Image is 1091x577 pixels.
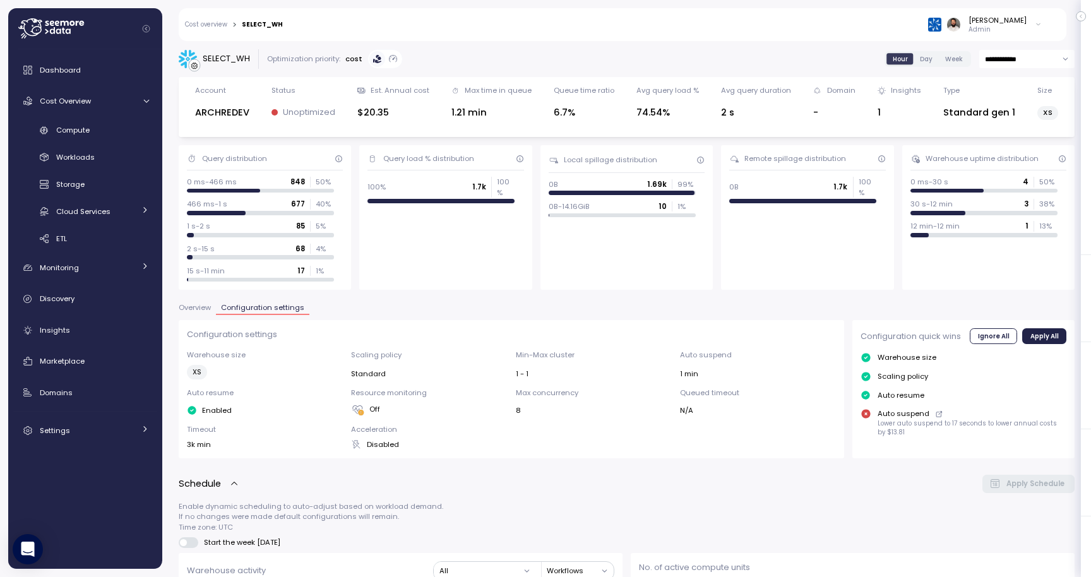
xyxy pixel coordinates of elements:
[13,147,157,168] a: Workloads
[1039,199,1057,209] p: 38 %
[1022,328,1066,343] button: Apply All
[13,318,157,343] a: Insights
[910,221,960,231] p: 12 min-12 min
[878,419,1066,436] p: Lower auto suspend to 17 seconds to lower annual costs by $13.81
[297,266,305,276] p: 17
[878,371,928,381] p: Scaling policy
[982,475,1075,493] button: Apply Schedule
[232,21,237,29] div: >
[13,380,157,405] a: Domains
[554,85,614,95] div: Queue time ratio
[969,25,1027,34] p: Admin
[516,369,672,379] div: 1 - 1
[13,174,157,195] a: Storage
[40,294,75,304] span: Discovery
[13,255,157,280] a: Monitoring
[271,85,295,95] div: Status
[465,85,532,95] div: Max time in queue
[187,388,343,398] p: Auto resume
[893,54,908,64] span: Hour
[928,18,941,31] img: 68790ce639d2d68da1992664.PNG
[316,266,333,276] p: 1 %
[187,564,266,577] p: Warehouse activity
[316,221,333,231] p: 5 %
[878,105,921,120] div: 1
[1006,475,1064,492] span: Apply Schedule
[56,152,95,162] span: Workloads
[554,105,614,120] div: 6.7%
[316,177,333,187] p: 50 %
[1043,106,1052,119] span: XS
[187,244,215,254] p: 2 s-15 s
[187,424,343,434] p: Timeout
[878,408,929,419] p: Auto suspend
[267,54,340,64] div: Optimization priority:
[1037,85,1052,95] div: Size
[187,439,343,449] div: 3k min
[56,234,67,244] span: ETL
[1024,199,1028,209] p: 3
[40,263,79,273] span: Monitoring
[40,388,73,398] span: Domains
[969,15,1027,25] div: [PERSON_NAME]
[677,179,695,189] p: 99 %
[193,366,201,379] span: XS
[680,369,836,379] div: 1 min
[187,350,343,360] p: Warehouse size
[40,425,70,436] span: Settings
[1039,221,1057,231] p: 13 %
[947,18,960,31] img: ACg8ocLskjvUhBDgxtSFCRx4ztb74ewwa1VrVEuDBD_Ho1mrTsQB-QE=s96-c
[1025,221,1028,231] p: 1
[729,182,739,192] p: 0B
[383,153,474,164] div: Query load % distribution
[721,105,791,120] div: 2 s
[13,228,157,249] a: ETL
[187,221,210,231] p: 1 s-2 s
[945,54,963,64] span: Week
[549,179,558,189] p: 0B
[290,177,305,187] p: 848
[291,199,305,209] p: 677
[221,304,304,311] span: Configuration settings
[680,350,836,360] p: Auto suspend
[1039,177,1057,187] p: 50 %
[639,561,1066,574] p: No. of active compute units
[497,177,515,198] p: 100 %
[351,369,507,379] div: Standard
[283,106,335,119] p: Unoptimized
[351,388,507,398] p: Resource monitoring
[472,182,486,192] p: 1.7k
[179,477,239,491] button: Schedule
[179,501,1075,532] p: Enable dynamic scheduling to auto-adjust based on workload demand. If no changes were made defaul...
[357,105,429,120] div: $20.35
[179,304,211,311] span: Overview
[56,206,110,217] span: Cloud Services
[13,88,157,114] a: Cost Overview
[721,85,791,95] div: Avg query duration
[659,201,667,211] p: 10
[516,388,672,398] p: Max concurrency
[40,325,70,335] span: Insights
[40,356,85,366] span: Marketplace
[13,418,157,443] a: Settings
[636,105,699,120] div: 74.54%
[202,153,267,164] div: Query distribution
[744,153,846,164] div: Remote spillage distribution
[910,177,948,187] p: 0 ms-30 s
[40,65,81,75] span: Dashboard
[198,537,281,547] span: Start the week [DATE]
[56,179,85,189] span: Storage
[516,350,672,360] p: Min-Max cluster
[185,21,227,28] a: Cost overview
[295,244,305,254] p: 68
[978,329,1010,343] span: Ignore All
[943,85,960,95] div: Type
[647,179,667,189] p: 1.69k
[926,153,1039,164] div: Warehouse uptime distribution
[316,199,333,209] p: 40 %
[371,85,429,95] div: Est. Annual cost
[680,388,836,398] p: Queued timeout
[891,85,921,95] div: Insights
[813,105,855,120] div: -
[187,266,225,276] p: 15 s-11 min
